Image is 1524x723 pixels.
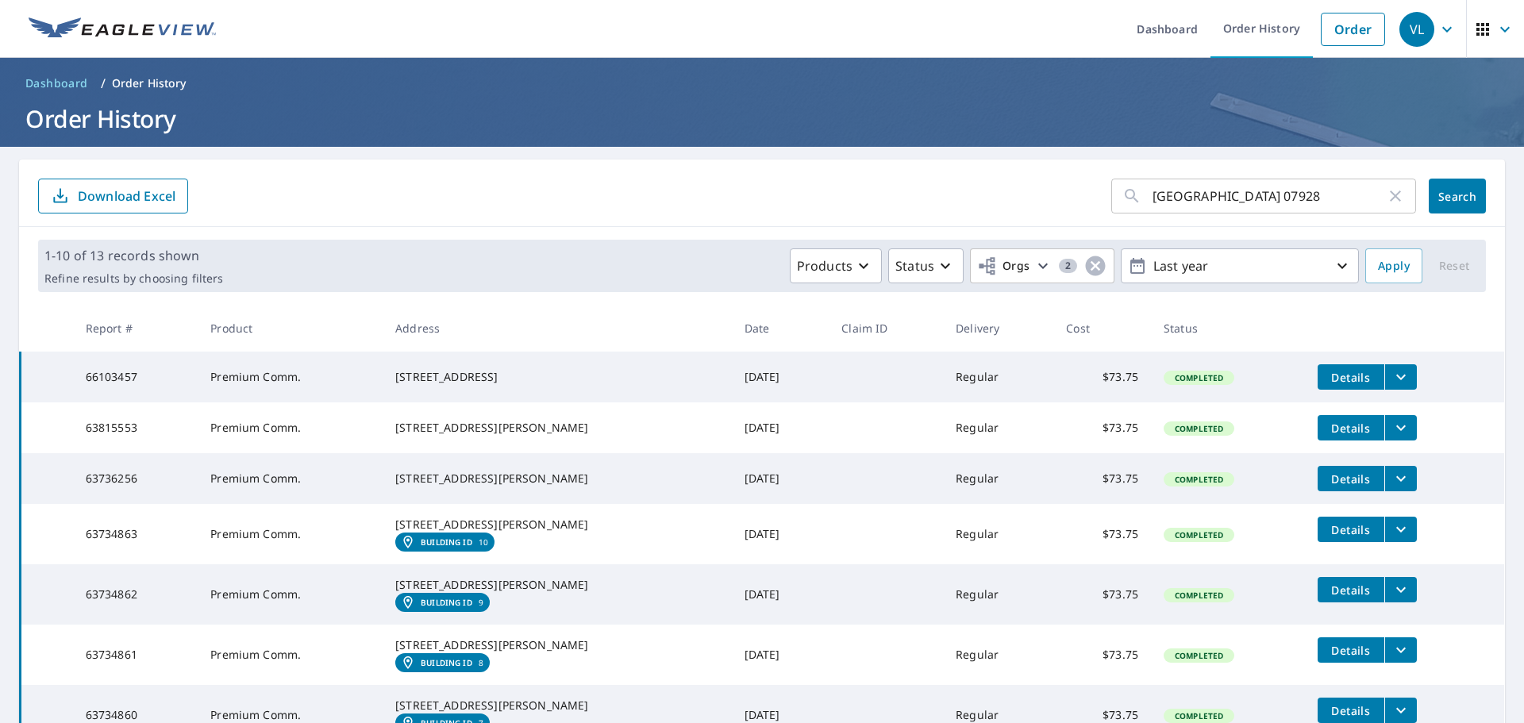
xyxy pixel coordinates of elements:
[421,537,472,547] em: Building ID
[1318,415,1384,440] button: detailsBtn-63815553
[198,352,383,402] td: Premium Comm.
[1429,179,1486,213] button: Search
[73,564,198,625] td: 63734862
[198,504,383,564] td: Premium Comm.
[1384,577,1417,602] button: filesDropdownBtn-63734862
[1384,698,1417,723] button: filesDropdownBtn-63734860
[1151,305,1305,352] th: Status
[421,598,472,607] em: Building ID
[797,256,852,275] p: Products
[943,305,1053,352] th: Delivery
[1378,256,1410,276] span: Apply
[1327,471,1375,486] span: Details
[1327,370,1375,385] span: Details
[1318,517,1384,542] button: detailsBtn-63734863
[73,625,198,685] td: 63734861
[790,248,882,283] button: Products
[1399,12,1434,47] div: VL
[19,71,94,96] a: Dashboard
[732,564,829,625] td: [DATE]
[943,564,1053,625] td: Regular
[732,402,829,453] td: [DATE]
[395,533,495,552] a: Building ID10
[395,517,718,533] div: [STREET_ADDRESS][PERSON_NAME]
[1384,364,1417,390] button: filesDropdownBtn-66103457
[112,75,187,91] p: Order History
[198,564,383,625] td: Premium Comm.
[1327,703,1375,718] span: Details
[1384,637,1417,663] button: filesDropdownBtn-63734861
[1365,248,1422,283] button: Apply
[198,625,383,685] td: Premium Comm.
[73,305,198,352] th: Report #
[44,246,223,265] p: 1-10 of 13 records shown
[1053,352,1151,402] td: $73.75
[732,504,829,564] td: [DATE]
[1318,577,1384,602] button: detailsBtn-63734862
[395,637,718,653] div: [STREET_ADDRESS][PERSON_NAME]
[198,305,383,352] th: Product
[1327,643,1375,658] span: Details
[1327,421,1375,436] span: Details
[395,420,718,436] div: [STREET_ADDRESS][PERSON_NAME]
[732,625,829,685] td: [DATE]
[1165,650,1233,661] span: Completed
[25,75,88,91] span: Dashboard
[1165,423,1233,434] span: Completed
[1318,364,1384,390] button: detailsBtn-66103457
[19,71,1505,96] nav: breadcrumb
[395,369,718,385] div: [STREET_ADDRESS]
[895,256,934,275] p: Status
[19,102,1505,135] h1: Order History
[73,504,198,564] td: 63734863
[888,248,964,283] button: Status
[1327,522,1375,537] span: Details
[1165,590,1233,601] span: Completed
[1165,372,1233,383] span: Completed
[829,305,943,352] th: Claim ID
[1441,189,1473,204] span: Search
[395,653,490,672] a: Building ID8
[1053,402,1151,453] td: $73.75
[421,658,472,667] em: Building ID
[1053,625,1151,685] td: $73.75
[44,271,223,286] p: Refine results by choosing filters
[198,402,383,453] td: Premium Comm.
[1153,174,1386,218] input: Address, Report #, Claim ID, etc.
[73,402,198,453] td: 63815553
[395,698,718,713] div: [STREET_ADDRESS][PERSON_NAME]
[1053,504,1151,564] td: $73.75
[1327,583,1375,598] span: Details
[943,504,1053,564] td: Regular
[1165,529,1233,540] span: Completed
[1321,13,1385,46] a: Order
[1053,564,1151,625] td: $73.75
[732,305,829,352] th: Date
[395,471,718,486] div: [STREET_ADDRESS][PERSON_NAME]
[1165,474,1233,485] span: Completed
[1059,260,1077,271] span: 2
[395,593,490,612] a: Building ID9
[1384,466,1417,491] button: filesDropdownBtn-63736256
[1147,252,1333,280] p: Last year
[1165,710,1233,721] span: Completed
[29,17,216,41] img: EV Logo
[38,179,188,213] button: Download Excel
[943,402,1053,453] td: Regular
[73,352,198,402] td: 66103457
[1318,637,1384,663] button: detailsBtn-63734861
[732,453,829,504] td: [DATE]
[198,453,383,504] td: Premium Comm.
[383,305,731,352] th: Address
[943,352,1053,402] td: Regular
[1053,453,1151,504] td: $73.75
[73,453,198,504] td: 63736256
[970,248,1114,283] button: Orgs2
[1053,305,1151,352] th: Cost
[943,625,1053,685] td: Regular
[1384,415,1417,440] button: filesDropdownBtn-63815553
[1318,698,1384,723] button: detailsBtn-63734860
[1121,248,1359,283] button: Last year
[977,256,1030,276] span: Orgs
[1318,466,1384,491] button: detailsBtn-63736256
